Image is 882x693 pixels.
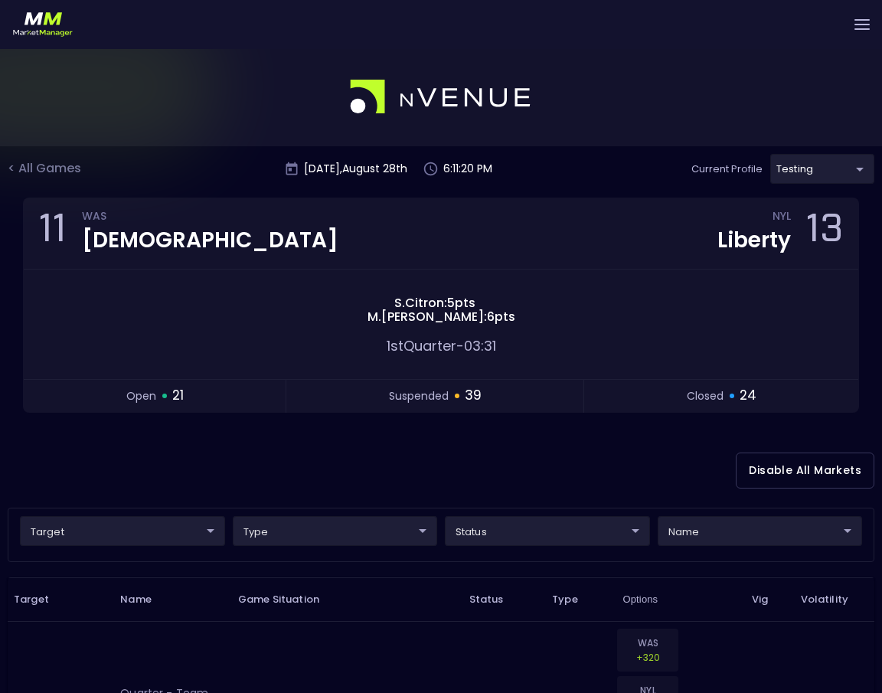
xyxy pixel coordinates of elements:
span: Name [120,593,171,606]
div: Liberty [717,227,791,254]
span: 1st Quarter [387,336,456,355]
span: Target [14,593,69,606]
div: 11 [39,211,67,257]
div: target [658,516,863,546]
p: 6:11:20 PM [443,161,492,177]
div: < All Games [8,159,84,179]
span: 24 [740,386,756,406]
span: open [126,388,156,404]
span: 39 [465,386,482,406]
span: Type [552,593,598,606]
div: target [770,154,874,184]
span: Status [469,593,524,606]
p: +320 [627,650,668,665]
div: WAS [82,212,338,224]
div: 13 [806,211,843,257]
div: target [20,516,225,546]
span: S . Citron : 5 pts [390,296,480,310]
th: Options [616,577,746,621]
span: M . [PERSON_NAME] : 6 pts [363,310,520,324]
span: Vig [752,593,788,606]
p: WAS [627,636,668,650]
div: target [445,516,650,546]
span: - [456,336,464,355]
span: closed [687,388,724,404]
span: suspended [389,388,449,404]
div: target [233,516,438,546]
p: Current Profile [691,162,763,177]
button: Disable All Markets [736,453,874,489]
span: Game Situation [238,593,339,606]
div: [DEMOGRAPHIC_DATA] [82,227,338,254]
div: NYL [773,212,791,224]
img: logo [350,80,532,115]
span: Volatility [801,593,868,606]
p: [DATE] , August 28 th [304,161,407,177]
img: logo [12,12,73,37]
span: 21 [172,386,184,406]
span: 03:31 [464,336,496,355]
